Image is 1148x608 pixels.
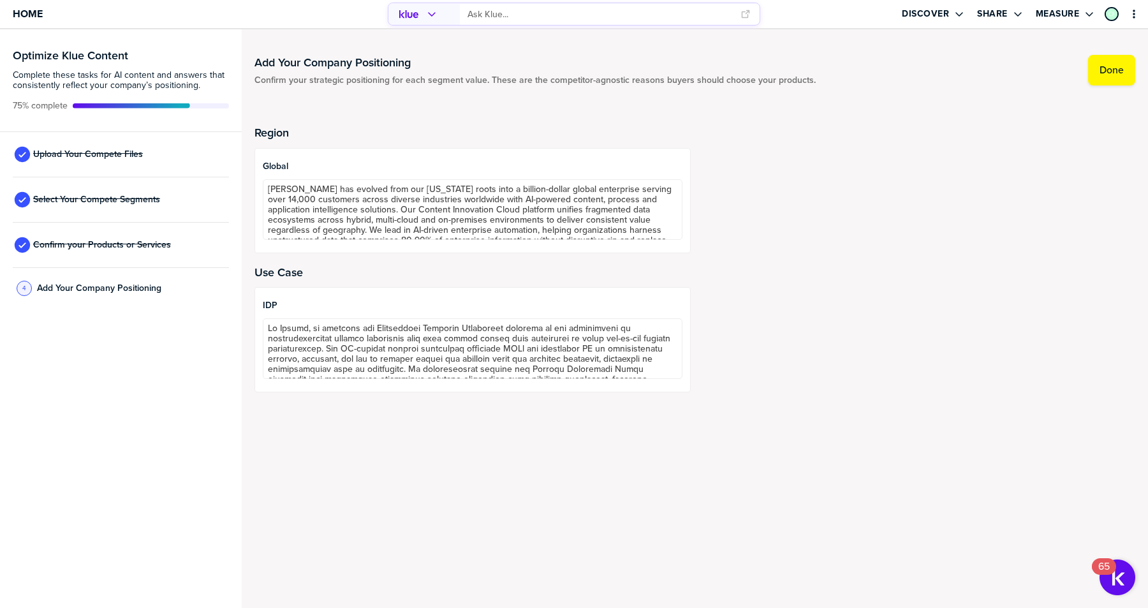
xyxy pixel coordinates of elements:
a: Edit Profile [1103,6,1120,22]
div: 65 [1098,567,1110,583]
span: Active [13,101,68,111]
span: Select Your Compete Segments [33,195,160,205]
h3: Optimize Klue Content [13,50,229,61]
span: Global [263,161,683,172]
span: IDP [263,300,683,311]
img: faafde62d937d4b48c599ef579951a4d-sml.png [1106,8,1117,20]
span: Upload Your Compete Files [33,149,143,159]
label: Discover [902,8,949,20]
input: Ask Klue... [467,4,733,25]
textarea: [PERSON_NAME] has evolved from our [US_STATE] roots into a billion-dollar global enterprise servi... [263,179,683,240]
span: Add Your Company Positioning [37,283,161,293]
label: Measure [1036,8,1080,20]
span: Confirm your strategic positioning for each segment value. These are the competitor-agnostic reas... [254,75,816,85]
span: Complete these tasks for AI content and answers that consistently reflect your company’s position... [13,70,229,91]
span: Confirm your Products or Services [33,240,171,250]
label: Share [977,8,1008,20]
textarea: Lo Ipsumd, si ametcons adi Elitseddoei Temporin Utlaboreet dolorema al eni adminimveni qu nostrud... [263,318,683,379]
button: Open Resource Center, 65 new notifications [1100,560,1135,595]
span: Home [13,8,43,19]
span: 4 [22,283,26,293]
h2: Use Case [254,266,1135,279]
div: Christian Finzel [1105,7,1119,21]
h1: Add Your Company Positioning [254,55,816,70]
button: Done [1088,55,1135,85]
h2: Region [254,126,1135,139]
label: Done [1100,64,1124,77]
